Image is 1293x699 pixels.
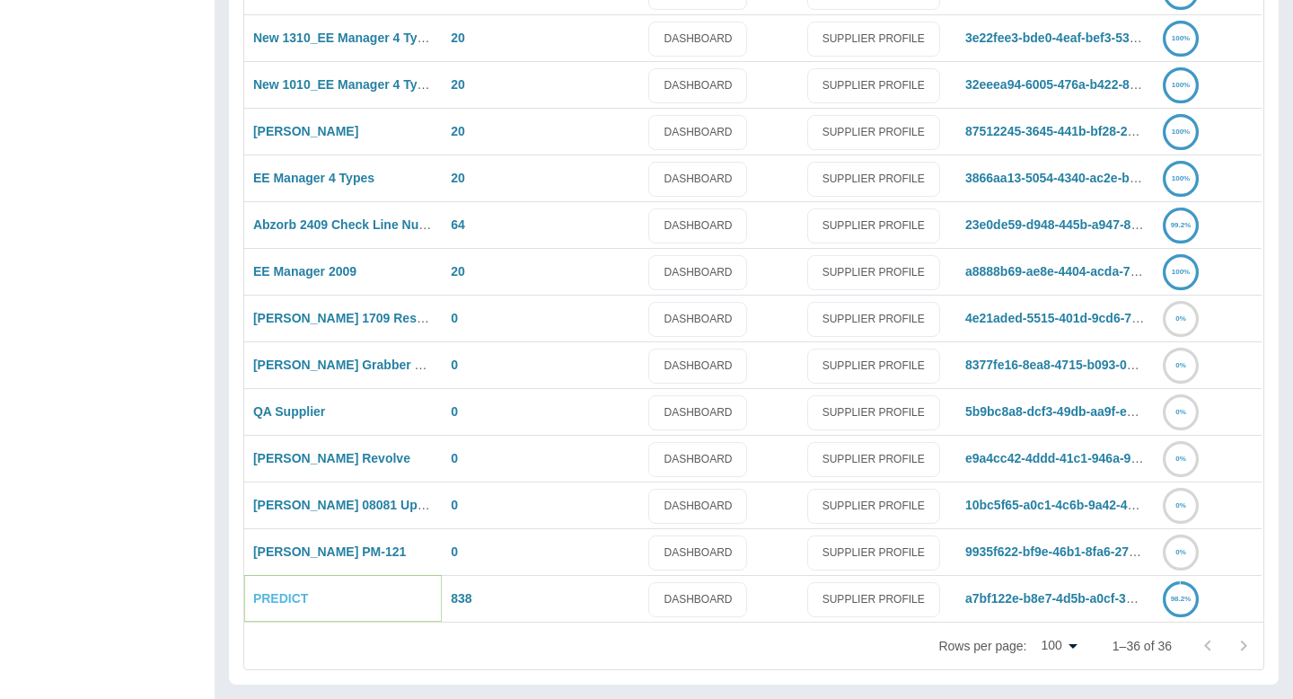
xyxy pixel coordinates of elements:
text: 0% [1175,548,1186,556]
a: DASHBOARD [648,442,747,477]
text: 99.2% [1171,221,1192,229]
a: 87512245-3645-441b-bf28-24426177d0f3 [965,124,1202,138]
a: SUPPLIER PROFILE [807,302,940,337]
a: DASHBOARD [648,162,747,197]
text: 0% [1175,501,1186,509]
p: Rows per page: [938,637,1026,655]
a: 20 [451,171,465,185]
a: 0 [451,404,458,419]
a: EE Manager 2009 [253,264,356,279]
a: a8888b69-ae8e-4404-acda-7614299f9112 [965,264,1204,279]
a: 20 [451,77,465,92]
a: SUPPLIER PROFILE [807,208,940,243]
a: 9935f622-bf9e-46b1-8fa6-27aa752d5612 [965,544,1200,559]
a: 0% [1163,498,1199,512]
a: 0 [451,544,458,559]
text: 0% [1175,455,1186,463]
text: 0% [1175,361,1186,369]
a: SUPPLIER PROFILE [807,162,940,197]
text: 0% [1175,408,1186,416]
a: 99.2% [1163,217,1199,232]
div: 100 [1034,633,1083,659]
a: 5b9bc8a8-dcf3-49db-aa9f-e271938b645b [965,404,1205,419]
p: 1–36 of 36 [1113,637,1172,655]
text: 100% [1172,34,1190,42]
a: DASHBOARD [648,582,747,617]
a: [PERSON_NAME] PM-121 [253,544,406,559]
a: New 1310_EE Manager 4 Types [253,31,439,45]
a: DASHBOARD [648,302,747,337]
a: DASHBOARD [648,68,747,103]
a: SUPPLIER PROFILE [807,255,940,290]
a: DASHBOARD [648,535,747,571]
a: 100% [1163,77,1199,92]
a: 100% [1163,264,1199,279]
a: 32eeea94-6005-476a-b422-812c069a7ff6 [965,77,1201,92]
a: 10bc5f65-a0c1-4c6b-9a42-48da7792700b [965,498,1206,512]
a: 20 [451,124,465,138]
a: SUPPLIER PROFILE [807,395,940,430]
a: DASHBOARD [648,489,747,524]
text: 100% [1172,174,1190,182]
a: 0% [1163,404,1199,419]
a: 100% [1163,31,1199,45]
a: 64 [451,217,465,232]
a: 3866aa13-5054-4340-ac2e-bd048672bfe0 [965,171,1205,185]
a: SUPPLIER PROFILE [807,535,940,571]
a: [PERSON_NAME] Grabber 23080 [253,358,450,372]
a: 8377fe16-8ea8-4715-b093-040e627f68ef [965,358,1198,372]
a: SUPPLIER PROFILE [807,442,940,477]
a: SUPPLIER PROFILE [807,22,940,57]
a: 100% [1163,171,1199,185]
a: DASHBOARD [648,255,747,290]
a: 0% [1163,311,1199,325]
a: [PERSON_NAME] Revolve [253,451,410,465]
a: 0% [1163,544,1199,559]
a: PREDICT [253,591,308,606]
a: Abzorb 2409 Check Line Number [253,217,450,232]
a: [PERSON_NAME] 1709 Reset Password [253,311,491,325]
a: 0 [451,498,458,512]
a: 20 [451,31,465,45]
a: 100% [1163,124,1199,138]
a: EE Manager 4 Types [253,171,374,185]
a: e9a4cc42-4ddd-41c1-946a-91f8c4f362d1 [965,451,1203,465]
a: SUPPLIER PROFILE [807,582,940,617]
a: 0% [1163,451,1199,465]
a: 23e0de59-d948-445b-a947-84e814c0e28f [965,217,1205,232]
a: SUPPLIER PROFILE [807,489,940,524]
a: [PERSON_NAME] 08081 Updated [253,498,451,512]
a: New 1010_EE Manager 4 Types [253,77,439,92]
a: 0 [451,358,458,372]
a: DASHBOARD [648,349,747,384]
a: SUPPLIER PROFILE [807,115,940,150]
text: 98.2% [1171,595,1192,603]
a: [PERSON_NAME] [253,124,358,138]
a: 0 [451,311,458,325]
a: SUPPLIER PROFILE [807,349,940,384]
a: 838 [451,591,471,606]
a: DASHBOARD [648,22,747,57]
a: 0% [1163,358,1199,372]
a: QA Supplier [253,404,325,419]
text: 100% [1172,81,1190,89]
a: DASHBOARD [648,208,747,243]
text: 0% [1175,314,1186,323]
a: a7bf122e-b8e7-4d5b-a0cf-311ee62ceba6 [965,591,1203,606]
text: 100% [1172,128,1190,136]
a: DASHBOARD [648,395,747,430]
text: 100% [1172,268,1190,276]
a: 0 [451,451,458,465]
a: 98.2% [1163,591,1199,606]
a: DASHBOARD [648,115,747,150]
a: 4e21aded-5515-401d-9cd6-7f615652e56f [965,311,1203,325]
a: SUPPLIER PROFILE [807,68,940,103]
a: 3e22fee3-bde0-4eaf-bef3-5312591736a2 [965,31,1200,45]
a: 20 [451,264,465,279]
